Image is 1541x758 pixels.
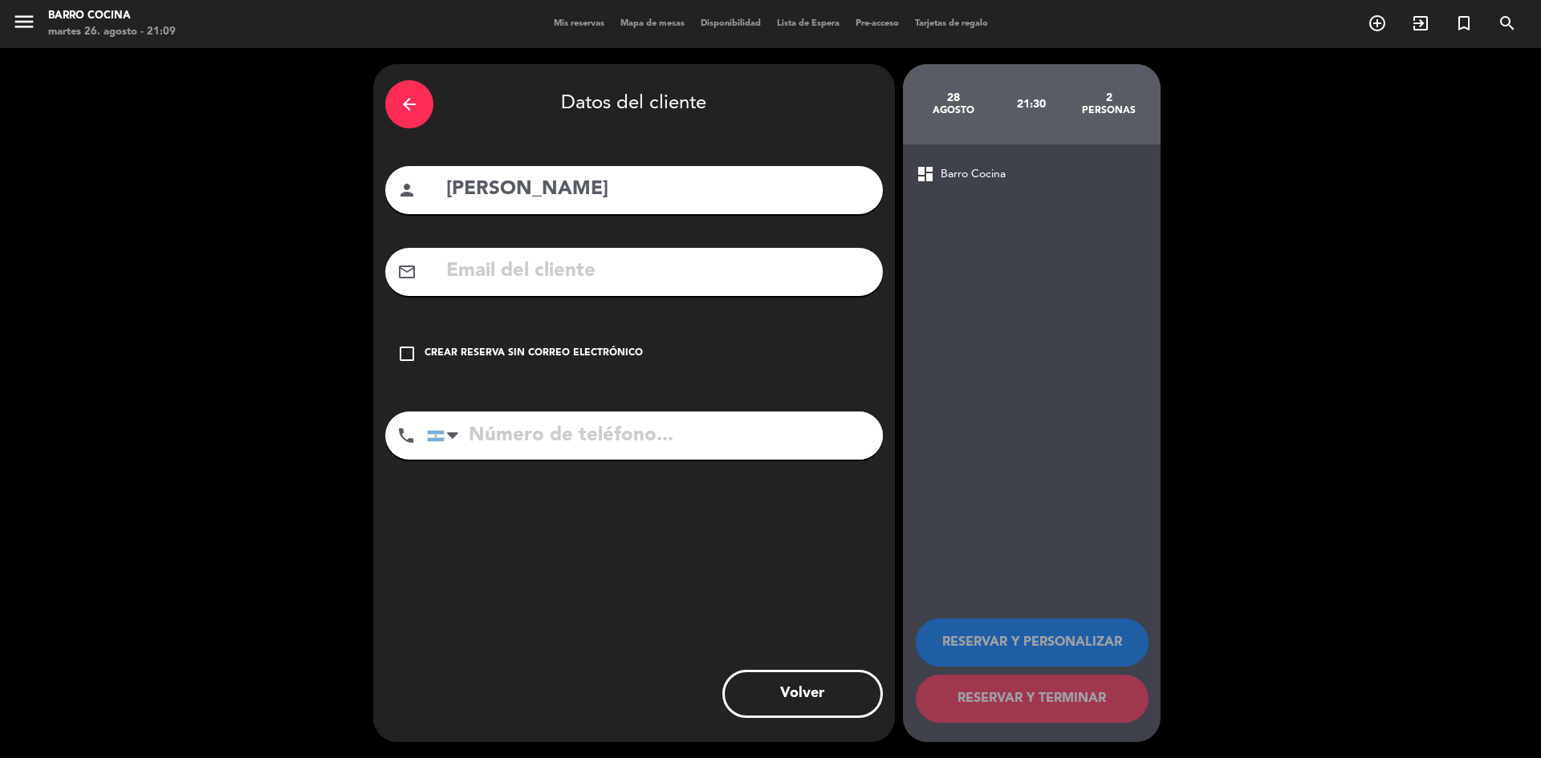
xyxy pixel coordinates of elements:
input: Email del cliente [445,255,871,288]
div: personas [1070,104,1148,117]
i: check_box_outline_blank [397,344,417,363]
button: RESERVAR Y PERSONALIZAR [916,618,1149,667]
i: mail_outline [397,262,417,282]
div: 28 [915,91,993,104]
i: phone [396,426,416,445]
i: person [397,180,417,200]
span: Barro Cocina [941,165,1006,184]
i: exit_to_app [1411,14,1430,33]
span: Mapa de mesas [612,19,693,28]
span: Lista de Espera [769,19,848,28]
i: add_circle_outline [1368,14,1387,33]
span: Disponibilidad [693,19,769,28]
div: 21:30 [992,76,1070,132]
i: menu [12,10,36,34]
button: RESERVAR Y TERMINAR [916,675,1149,723]
div: Datos del cliente [385,76,883,132]
div: Barro Cocina [48,8,176,24]
button: menu [12,10,36,39]
button: Volver [722,670,883,718]
span: Mis reservas [546,19,612,28]
span: Tarjetas de regalo [907,19,996,28]
div: Crear reserva sin correo electrónico [425,346,643,362]
div: agosto [915,104,993,117]
span: dashboard [916,164,935,184]
i: arrow_back [400,95,419,114]
span: Pre-acceso [848,19,907,28]
input: Nombre del cliente [445,173,871,206]
div: martes 26. agosto - 21:09 [48,24,176,40]
i: turned_in_not [1454,14,1474,33]
div: Argentina: +54 [428,412,465,459]
input: Número de teléfono... [427,411,883,460]
i: search [1498,14,1517,33]
div: 2 [1070,91,1148,104]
